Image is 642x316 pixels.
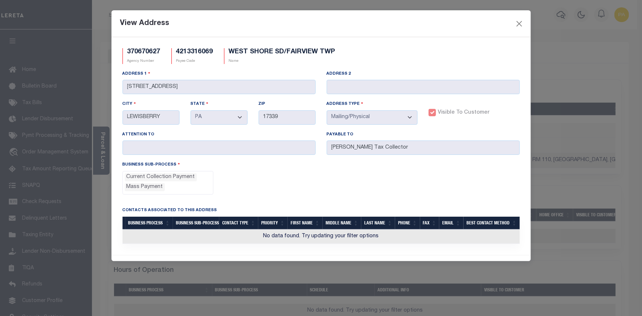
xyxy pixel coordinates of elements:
[258,217,288,230] th: Priority: activate to sort column ascending
[176,48,213,56] h5: 4213316069
[219,217,258,230] th: Contact Type: activate to sort column ascending
[125,173,197,181] li: Contact information related to agency requirements, tax bill and payment information for current ...
[327,71,351,77] label: Address 2
[123,207,217,214] label: Contacts Associated To This Address
[173,217,219,230] th: Business Sub-Process
[123,100,136,107] label: City
[395,217,420,230] th: Phone: activate to sort column ascending
[229,48,336,56] h5: WEST SHORE SD/FAIRVIEW TWP
[123,230,520,244] td: No data found. Try updating your filter options
[361,217,395,230] th: Last Name: activate to sort column ascending
[327,100,363,107] label: Address Type
[123,161,180,168] label: Business Sub-Process
[123,70,150,77] label: Address 1
[125,183,165,191] li: Contact information related to agency requirements for Mass Payment Processing.
[464,217,520,230] th: Best Contact Method: activate to sort column ascending
[327,132,354,138] label: Payable To
[127,58,160,64] p: Agency Number
[420,217,440,230] th: Fax: activate to sort column ascending
[191,100,209,107] label: State
[176,58,213,64] p: Payee Code
[323,217,361,230] th: Middle Name: activate to sort column ascending
[123,132,155,138] label: Attention To
[288,217,323,230] th: First Name: activate to sort column ascending
[127,48,160,56] h5: 370670627
[438,109,490,117] label: Visible To Customer
[439,217,464,230] th: Email: activate to sort column ascending
[259,101,266,107] label: Zip
[125,217,173,230] th: Business Process: activate to sort column ascending
[229,58,336,64] p: Name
